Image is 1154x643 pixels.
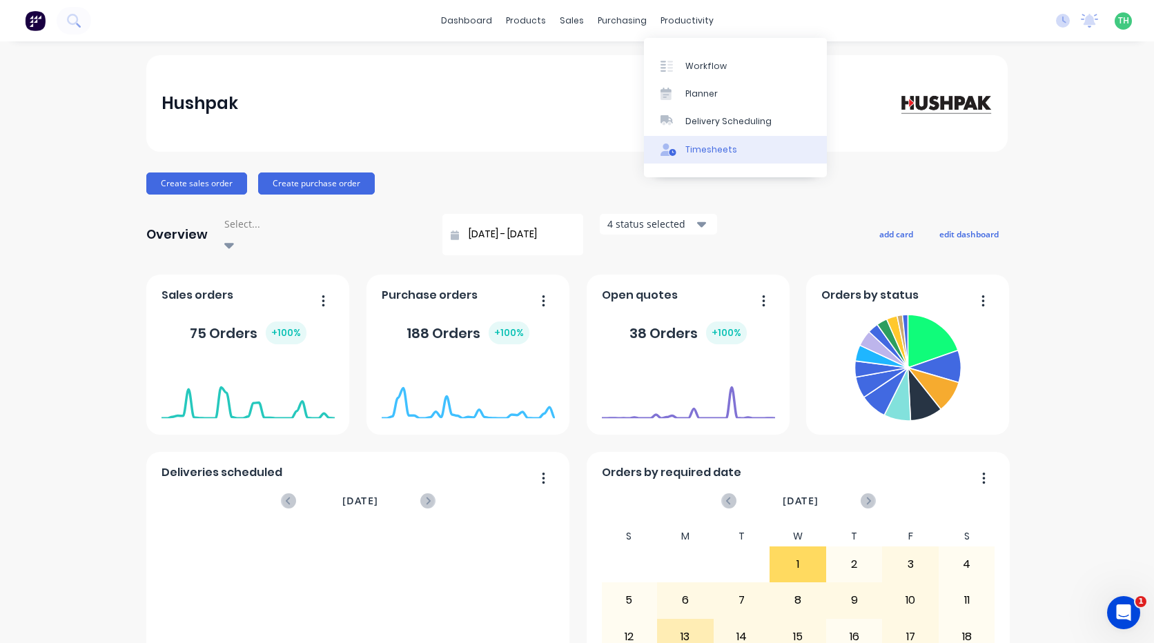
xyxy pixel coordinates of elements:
span: Deliveries scheduled [162,464,282,481]
div: S [939,526,995,546]
div: F [882,526,939,546]
div: T [714,526,770,546]
img: Hushpak [896,91,992,115]
div: M [657,526,714,546]
div: 3 [883,547,938,582]
a: Timesheets [644,136,827,164]
a: Delivery Scheduling [644,108,827,135]
img: Factory [25,10,46,31]
div: 188 Orders [407,321,529,344]
div: Delivery Scheduling [685,115,772,128]
div: products [499,10,553,31]
div: 75 Orders [190,321,306,344]
div: T [826,526,883,546]
div: productivity [654,10,721,31]
a: Workflow [644,52,827,79]
button: 4 status selected [600,214,717,235]
div: W [770,526,826,546]
div: Overview [146,221,208,248]
span: Open quotes [602,287,678,304]
button: Create purchase order [258,172,375,195]
div: Workflow [685,60,727,72]
span: Sales orders [162,287,233,304]
div: 6 [658,583,713,617]
a: Planner [644,80,827,108]
span: Purchase orders [382,287,478,304]
button: Create sales order [146,172,247,195]
div: 7 [714,583,770,617]
div: 9 [827,583,882,617]
span: 1 [1135,596,1146,607]
div: Timesheets [685,144,737,156]
span: Orders by status [821,287,919,304]
a: dashboard [434,10,499,31]
button: add card [870,225,922,243]
div: sales [553,10,591,31]
div: + 100 % [706,321,747,344]
div: Hushpak [162,90,238,117]
div: 2 [827,547,882,582]
div: Planner [685,88,718,100]
div: purchasing [591,10,654,31]
div: + 100 % [266,321,306,344]
iframe: Intercom live chat [1107,596,1140,629]
div: 4 status selected [607,217,694,231]
div: S [601,526,658,546]
span: [DATE] [783,493,819,508]
div: 10 [883,583,938,617]
button: edit dashboard [930,225,1008,243]
span: [DATE] [342,493,378,508]
div: 5 [602,583,657,617]
div: 11 [939,583,995,617]
div: 38 Orders [629,321,747,344]
div: 1 [770,547,825,582]
div: 4 [939,547,995,582]
span: TH [1118,14,1129,27]
div: 8 [770,583,825,617]
div: + 100 % [489,321,529,344]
